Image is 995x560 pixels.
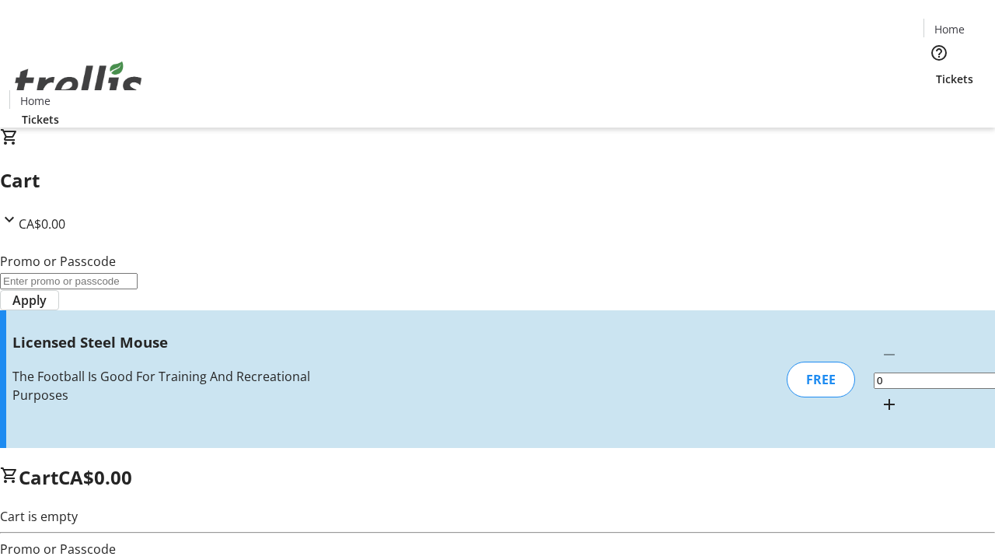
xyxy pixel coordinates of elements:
span: CA$0.00 [58,464,132,490]
span: Apply [12,291,47,310]
button: Cart [923,87,955,118]
a: Tickets [9,111,72,128]
span: Tickets [22,111,59,128]
span: Home [20,93,51,109]
button: Help [923,37,955,68]
a: Home [924,21,974,37]
span: CA$0.00 [19,215,65,233]
h3: Licensed Steel Mouse [12,331,352,353]
div: FREE [787,362,855,397]
a: Tickets [923,71,986,87]
div: The Football Is Good For Training And Recreational Purposes [12,367,352,404]
span: Tickets [936,71,973,87]
a: Home [10,93,60,109]
span: Home [934,21,965,37]
button: Increment by one [874,389,905,420]
img: Orient E2E Organization LebWlC5uIs's Logo [9,44,148,122]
